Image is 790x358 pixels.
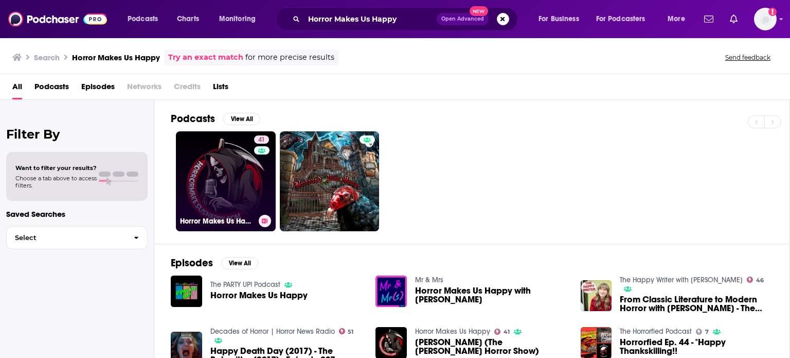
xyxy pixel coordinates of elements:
[660,11,698,27] button: open menu
[620,295,773,313] a: From Classic Literature to Modern Horror with Tori Bovalino - The Devil Makes Three
[245,52,334,63] span: for more precise results
[620,295,773,313] span: From Classic Literature to Modern Horror with [PERSON_NAME] - The Devil Makes Three
[128,12,158,26] span: Podcasts
[7,234,125,241] span: Select
[538,12,579,26] span: For Business
[304,11,437,27] input: Search podcasts, credits, & more...
[754,8,777,30] span: Logged in as madeleinelbrownkensington
[700,10,717,28] a: Show notifications dropdown
[6,226,148,249] button: Select
[285,7,528,31] div: Search podcasts, credits, & more...
[415,338,568,355] a: Harry Horror (The Harry Horror Show)
[171,112,260,125] a: PodcastsView All
[339,328,354,334] a: 51
[258,135,265,145] span: 41
[581,280,612,312] img: From Classic Literature to Modern Horror with Tori Bovalino - The Devil Makes Three
[223,113,260,125] button: View All
[171,257,258,269] a: EpisodesView All
[754,8,777,30] button: Show profile menu
[756,278,764,283] span: 46
[254,135,269,144] a: 41
[72,53,160,62] h3: Horror Makes Us Happy
[747,277,764,283] a: 46
[504,330,510,334] span: 41
[6,127,148,142] h2: Filter By
[726,10,742,28] a: Show notifications dropdown
[221,257,258,269] button: View All
[34,53,60,62] h3: Search
[15,164,97,172] span: Want to filter your results?
[213,78,228,99] a: Lists
[219,12,256,26] span: Monitoring
[415,286,568,304] span: Horror Makes Us Happy with [PERSON_NAME]
[120,11,171,27] button: open menu
[620,327,692,336] a: The Horrorfied Podcast
[174,78,201,99] span: Credits
[754,8,777,30] img: User Profile
[210,280,280,289] a: The PARTY UP! Podcast
[375,276,407,307] img: Horror Makes Us Happy with S.A. Bradley
[6,209,148,219] p: Saved Searches
[171,276,202,307] img: Horror Makes Us Happy
[171,112,215,125] h2: Podcasts
[531,11,592,27] button: open menu
[177,12,199,26] span: Charts
[668,12,685,26] span: More
[768,8,777,16] svg: Add a profile image
[12,78,22,99] a: All
[34,78,69,99] a: Podcasts
[15,175,97,189] span: Choose a tab above to access filters.
[127,78,161,99] span: Networks
[170,11,205,27] a: Charts
[171,257,213,269] h2: Episodes
[415,338,568,355] span: [PERSON_NAME] (The [PERSON_NAME] Horror Show)
[180,217,255,226] h3: Horror Makes Us Happy
[589,11,660,27] button: open menu
[722,53,774,62] button: Send feedback
[81,78,115,99] a: Episodes
[494,329,510,335] a: 41
[210,327,335,336] a: Decades of Horror | Horror News Radio
[176,131,276,231] a: 41Horror Makes Us Happy
[620,276,743,284] a: The Happy Writer with Marissa Meyer
[437,13,489,25] button: Open AdvancedNew
[8,9,107,29] img: Podchaser - Follow, Share and Rate Podcasts
[415,276,443,284] a: Mr & Mrs
[168,52,243,63] a: Try an exact match
[441,16,484,22] span: Open Advanced
[210,291,308,300] a: Horror Makes Us Happy
[596,12,645,26] span: For Podcasters
[705,330,709,334] span: 7
[348,330,353,334] span: 51
[470,6,488,16] span: New
[415,286,568,304] a: Horror Makes Us Happy with S.A. Bradley
[415,327,490,336] a: Horror Makes Us Happy
[620,338,773,355] a: Horrorfied Ep. 44 - "Happy Thankskilling!!
[212,11,269,27] button: open menu
[696,329,709,335] a: 7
